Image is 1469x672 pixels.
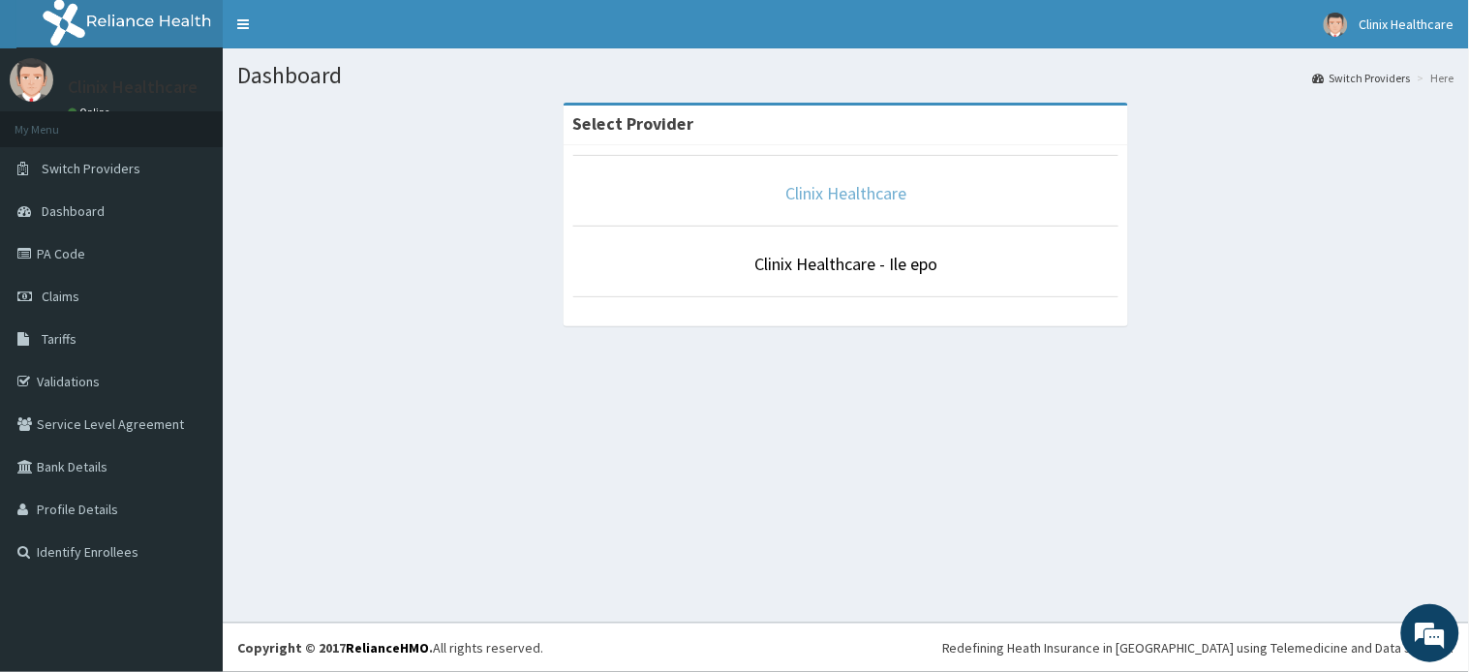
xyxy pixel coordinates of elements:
h1: Dashboard [237,63,1454,88]
span: Switch Providers [42,160,140,177]
div: Chat with us now [101,108,325,134]
a: RelianceHMO [346,639,429,657]
a: Online [68,106,114,119]
span: Claims [42,288,79,305]
span: Tariffs [42,330,77,348]
div: Redefining Heath Insurance in [GEOGRAPHIC_DATA] using Telemedicine and Data Science! [942,638,1454,657]
img: d_794563401_company_1708531726252_794563401 [36,97,78,145]
span: Dashboard [42,202,105,220]
textarea: Type your message and hit 'Enter' [10,458,369,526]
a: Clinix Healthcare [785,182,906,204]
img: User Image [10,58,53,102]
li: Here [1413,70,1454,86]
a: Clinix Healthcare - Ile epo [754,253,937,275]
strong: Select Provider [573,112,694,135]
strong: Copyright © 2017 . [237,639,433,657]
p: Clinix Healthcare [68,78,198,96]
div: Minimize live chat window [318,10,364,56]
span: Clinix Healthcare [1360,15,1454,33]
a: Switch Providers [1313,70,1411,86]
img: User Image [1324,13,1348,37]
span: We're online! [112,208,267,404]
footer: All rights reserved. [223,623,1469,672]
